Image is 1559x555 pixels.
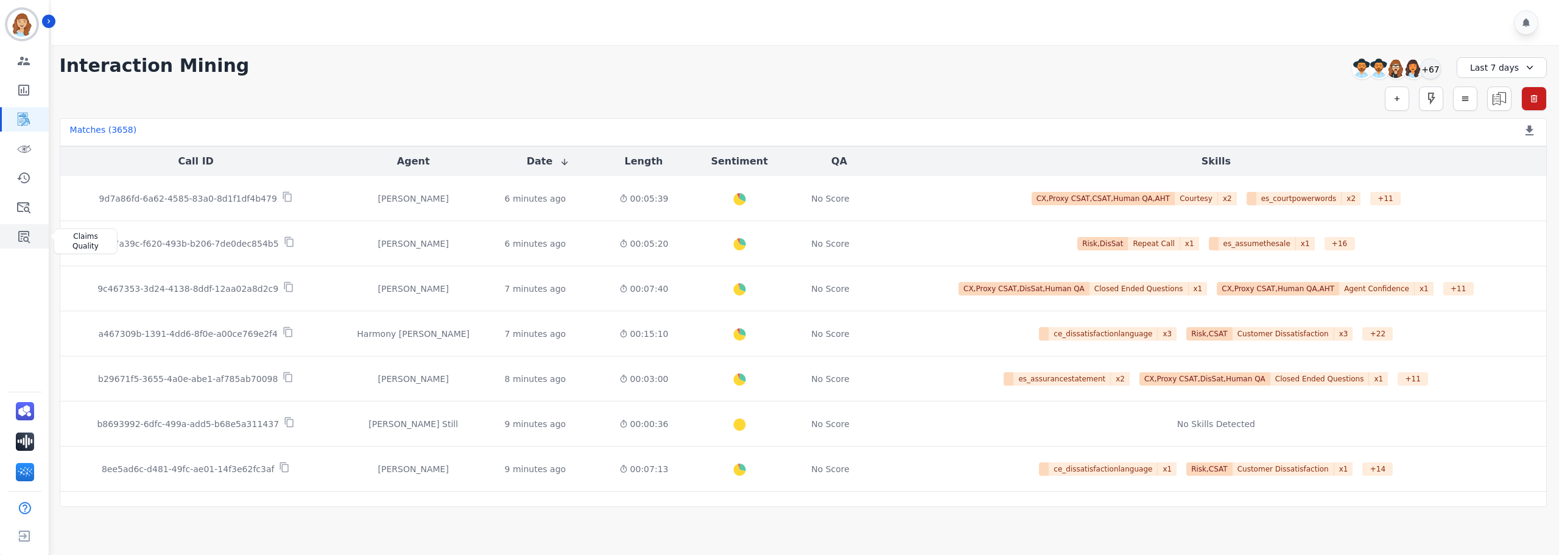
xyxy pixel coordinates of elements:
[1270,372,1370,386] span: Closed Ended Questions
[1415,282,1434,295] span: x 1
[1233,462,1334,476] span: Customer Dissatisfaction
[505,283,566,295] div: 7 minutes ago
[70,124,137,141] div: Matches ( 3658 )
[1339,282,1415,295] span: Agent Confidence
[342,193,485,205] div: [PERSON_NAME]
[97,418,279,430] p: b8693992-6dfc-499a-add5-b68e5a311437
[811,283,850,295] div: No Score
[342,238,485,250] div: [PERSON_NAME]
[611,463,676,475] div: 00:07:13
[342,283,485,295] div: [PERSON_NAME]
[99,193,277,205] p: 9d7a86fd-6a62-4585-83a0-8d1f1df4b479
[505,418,566,430] div: 9 minutes ago
[1128,237,1180,250] span: Repeat Call
[1189,282,1208,295] span: x 1
[1186,462,1233,476] span: Risk,CSAT
[1177,418,1255,430] div: No Skills Detected
[505,328,566,340] div: 7 minutes ago
[1342,192,1360,205] span: x 2
[60,55,250,77] h1: Interaction Mining
[178,154,214,169] button: Call ID
[98,373,278,385] p: b29671f5-3655-4a0e-abe1-af785ab70098
[342,373,485,385] div: [PERSON_NAME]
[1218,192,1237,205] span: x 2
[505,238,566,250] div: 6 minutes ago
[1325,237,1355,250] div: + 16
[611,238,676,250] div: 00:05:20
[1362,327,1393,341] div: + 22
[342,463,485,475] div: [PERSON_NAME]
[1158,327,1177,341] span: x 3
[1296,237,1315,250] span: x 1
[1443,282,1474,295] div: + 11
[1013,372,1111,386] span: es_assurancestatement
[811,238,850,250] div: No Score
[1202,154,1231,169] button: Skills
[831,154,847,169] button: QA
[1420,58,1441,79] div: +67
[1369,372,1388,386] span: x 1
[342,418,485,430] div: [PERSON_NAME] Still
[1049,327,1158,341] span: ce_dissatisfactionlanguage
[1089,282,1189,295] span: Closed Ended Questions
[97,283,278,295] p: 9c467353-3d24-4138-8ddf-12aa02a8d2c9
[1362,462,1393,476] div: + 14
[97,238,279,250] p: 1517a39c-f620-493b-b206-7de0dec854b5
[342,328,485,340] div: Harmony [PERSON_NAME]
[1233,327,1334,341] span: Customer Dissatisfaction
[1186,327,1233,341] span: Risk,CSAT
[1032,192,1175,205] span: CX,Proxy CSAT,CSAT,Human QA,AHT
[1256,192,1342,205] span: es_courtpowerwords
[1139,372,1270,386] span: CX,Proxy CSAT,DisSat,Human QA
[1111,372,1130,386] span: x 2
[1398,372,1428,386] div: + 11
[1175,192,1218,205] span: Courtesy
[1334,462,1353,476] span: x 1
[1049,462,1158,476] span: ce_dissatisfactionlanguage
[505,463,566,475] div: 9 minutes ago
[1370,192,1401,205] div: + 11
[1077,237,1128,250] span: Risk,DisSat
[1334,327,1353,341] span: x 3
[611,283,676,295] div: 00:07:40
[505,373,566,385] div: 8 minutes ago
[505,193,566,205] div: 6 minutes ago
[611,193,676,205] div: 00:05:39
[611,328,676,340] div: 00:15:10
[98,328,277,340] p: a467309b-1391-4dd6-8f0e-a00ce769e2f4
[811,193,850,205] div: No Score
[1219,237,1296,250] span: es_assumethesale
[711,154,767,169] button: Sentiment
[811,418,850,430] div: No Score
[1158,462,1177,476] span: x 1
[959,282,1089,295] span: CX,Proxy CSAT,DisSat,Human QA
[527,154,570,169] button: Date
[811,373,850,385] div: No Score
[811,328,850,340] div: No Score
[397,154,430,169] button: Agent
[1180,237,1199,250] span: x 1
[1457,57,1547,78] div: Last 7 days
[611,418,676,430] div: 00:00:36
[811,463,850,475] div: No Score
[625,154,663,169] button: Length
[7,10,37,39] img: Bordered avatar
[1217,282,1339,295] span: CX,Proxy CSAT,Human QA,AHT
[102,463,275,475] p: 8ee5ad6c-d481-49fc-ae01-14f3e62fc3af
[611,373,676,385] div: 00:03:00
